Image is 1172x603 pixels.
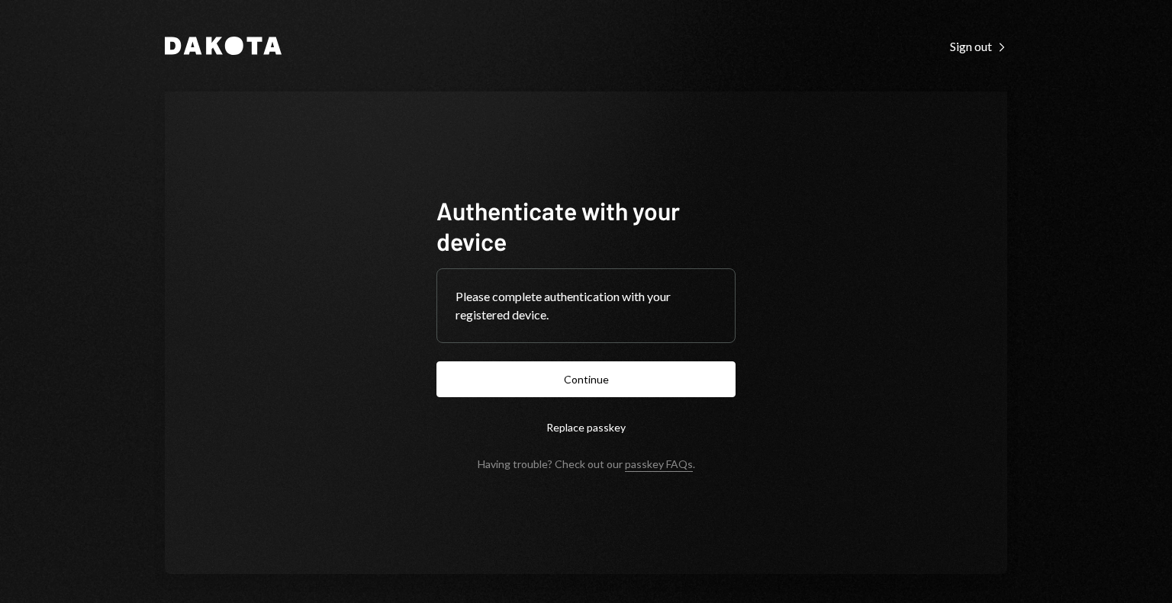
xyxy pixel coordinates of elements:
a: passkey FAQs [625,457,693,472]
div: Please complete authentication with your registered device. [456,287,716,324]
div: Having trouble? Check out our . [478,457,695,470]
h1: Authenticate with your device [436,195,736,256]
button: Replace passkey [436,409,736,445]
div: Sign out [950,39,1007,54]
a: Sign out [950,37,1007,54]
button: Continue [436,361,736,397]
